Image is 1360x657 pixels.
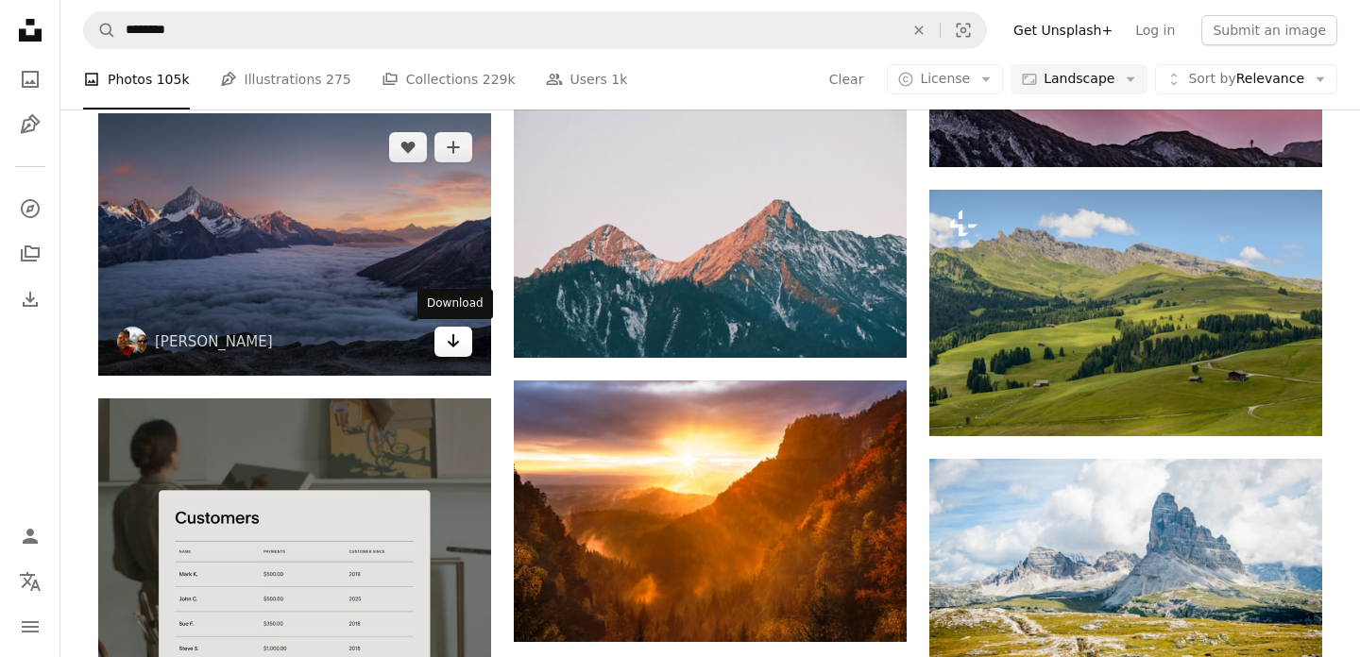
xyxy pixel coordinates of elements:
[1124,15,1186,45] a: Log in
[382,49,516,109] a: Collections 229k
[1155,64,1337,94] button: Sort byRelevance
[155,332,273,351] a: [PERSON_NAME]
[828,64,865,94] button: Clear
[1011,64,1147,94] button: Landscape
[117,327,147,357] img: Go to Samuel Ferrara's profile
[514,502,907,519] a: mountains and tree range during golden hour
[11,608,49,646] button: Menu
[11,60,49,98] a: Photos
[84,12,116,48] button: Search Unsplash
[11,106,49,143] a: Illustrations
[483,69,516,90] span: 229k
[898,12,940,48] button: Clear
[611,69,627,90] span: 1k
[546,49,628,109] a: Users 1k
[929,304,1322,321] a: a lush green hillside covered in lots of trees
[514,96,907,358] img: brown mountains under white sky
[11,235,49,273] a: Collections
[98,113,491,375] img: aerial photo of foggy mountains
[11,517,49,555] a: Log in / Sign up
[11,563,49,600] button: Language
[920,71,970,86] span: License
[887,64,1003,94] button: License
[434,132,472,162] button: Add to Collection
[1002,15,1124,45] a: Get Unsplash+
[326,69,351,90] span: 275
[941,12,986,48] button: Visual search
[220,49,351,109] a: Illustrations 275
[514,218,907,235] a: brown mountains under white sky
[1044,70,1114,89] span: Landscape
[929,190,1322,436] img: a lush green hillside covered in lots of trees
[929,581,1322,598] a: rock formation on wide field grass under cloudy blue sky during daytime
[389,132,427,162] button: Like
[11,190,49,227] a: Explore
[83,11,987,49] form: Find visuals sitewide
[11,280,49,318] a: Download History
[417,289,493,319] div: Download
[1188,71,1235,86] span: Sort by
[1201,15,1337,45] button: Submit an image
[98,236,491,253] a: aerial photo of foggy mountains
[11,11,49,53] a: Home — Unsplash
[1188,70,1304,89] span: Relevance
[434,327,472,357] a: Download
[514,380,907,642] img: mountains and tree range during golden hour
